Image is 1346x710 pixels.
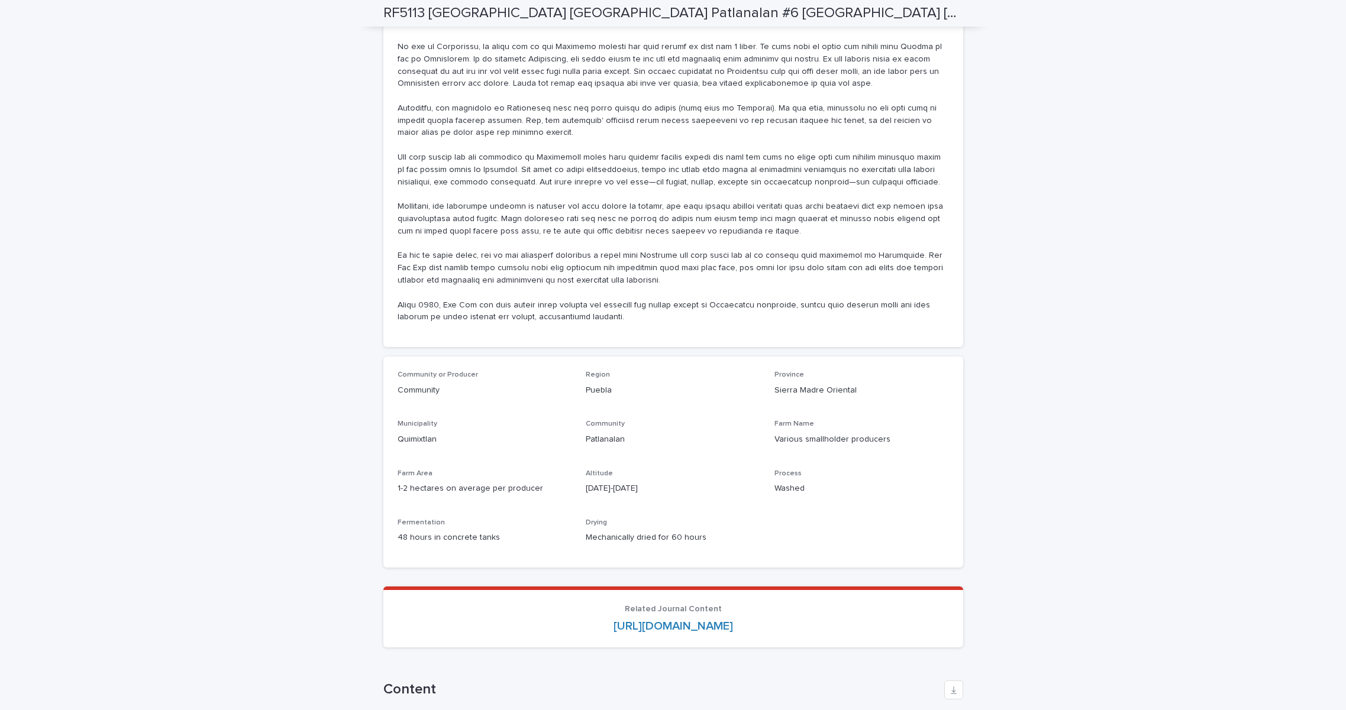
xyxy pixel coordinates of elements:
[398,420,437,427] span: Municipality
[398,519,445,526] span: Fermentation
[586,371,610,378] span: Region
[625,605,722,613] span: Related Journal Content
[398,531,572,544] p: 48 hours in concrete tanks
[614,620,733,632] a: [URL][DOMAIN_NAME]
[586,482,760,495] p: [DATE]-[DATE]
[774,371,804,378] span: Province
[398,482,572,495] p: 1-2 hectares on average per producer
[586,384,760,397] p: Puebla
[586,433,760,446] p: Patlanalan
[774,433,949,446] p: Various smallholder producers
[383,681,940,698] h1: Content
[383,5,958,22] h2: RF5113 [GEOGRAPHIC_DATA] [GEOGRAPHIC_DATA] Patlanalan #6 [GEOGRAPHIC_DATA] [GEOGRAPHIC_DATA] 2025
[398,470,432,477] span: Farm Area
[586,470,613,477] span: Altitude
[398,433,572,446] p: Quimixtlan
[774,420,814,427] span: Farm Name
[774,470,802,477] span: Process
[398,384,572,397] p: Community
[774,384,949,397] p: Sierra Madre Oriental
[398,371,478,378] span: Community or Producer
[586,531,760,544] p: Mechanically dried for 60 hours
[586,519,607,526] span: Drying
[774,482,949,495] p: Washed
[586,420,625,427] span: Community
